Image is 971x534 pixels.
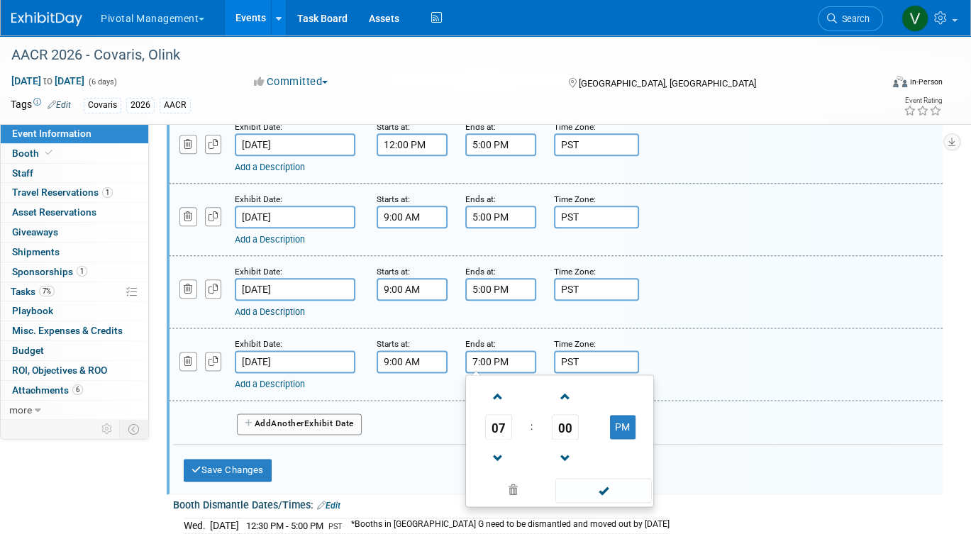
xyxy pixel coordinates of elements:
button: Committed [249,74,333,89]
span: Budget [12,345,44,356]
input: Start Time [377,278,448,301]
img: Format-Inperson.png [893,76,907,87]
a: Decrement Hour [485,440,512,476]
small: Time Zone: [554,339,596,349]
span: Pick Minute [552,414,579,440]
div: Booth Dismantle Dates/Times: [173,494,943,513]
small: Exhibit Date: [235,194,282,204]
td: Tags [11,97,71,113]
input: Time Zone [554,350,639,373]
a: Add a Description [235,234,305,245]
input: End Time [465,133,536,156]
span: PST [328,522,343,531]
small: Starts at: [377,122,410,132]
input: Date [235,133,355,156]
div: 2026 [126,98,155,113]
a: Increment Hour [485,378,512,414]
a: Done [555,482,653,501]
span: Travel Reservations [12,187,113,198]
a: ROI, Objectives & ROO [1,361,148,380]
span: 6 [72,384,83,395]
small: Ends at: [465,267,496,277]
input: End Time [465,278,536,301]
a: Booth [1,144,148,163]
span: Pick Hour [485,414,512,440]
span: Misc. Expenses & Credits [12,325,123,336]
span: Playbook [12,305,53,316]
div: AACR [160,98,191,113]
span: [DATE] [DATE] [11,74,85,87]
span: to [41,75,55,87]
span: [GEOGRAPHIC_DATA], [GEOGRAPHIC_DATA] [579,78,756,89]
small: Starts at: [377,339,410,349]
span: more [9,404,32,416]
span: Shipments [12,246,60,257]
a: Decrement Minute [552,440,579,476]
small: Ends at: [465,122,496,132]
small: Time Zone: [554,194,596,204]
button: Save Changes [184,459,272,482]
span: Search [837,13,870,24]
a: Increment Minute [552,378,579,414]
input: Start Time [377,350,448,373]
small: Ends at: [465,194,496,204]
span: Asset Reservations [12,206,96,218]
a: Giveaways [1,223,148,242]
a: Misc. Expenses & Credits [1,321,148,340]
span: Staff [12,167,33,179]
span: Tasks [11,286,55,297]
a: Event Information [1,124,148,143]
td: : [528,414,536,440]
small: Exhibit Date: [235,267,282,277]
a: Shipments [1,243,148,262]
input: Start Time [377,133,448,156]
a: Budget [1,341,148,360]
small: Exhibit Date: [235,339,282,349]
a: Attachments6 [1,381,148,400]
span: Another [271,418,304,428]
input: End Time [465,206,536,228]
input: Start Time [377,206,448,228]
div: AACR 2026 - Covaris, Olink [6,43,863,68]
small: Time Zone: [554,267,596,277]
span: Booth [12,148,55,159]
a: Edit [48,100,71,110]
input: Date [235,278,355,301]
a: Travel Reservations1 [1,183,148,202]
i: Booth reservation complete [45,149,52,157]
input: End Time [465,350,536,373]
div: Event Rating [904,97,942,104]
td: Toggle Event Tabs [120,420,149,438]
a: Add a Description [235,162,305,172]
span: 1 [77,266,87,277]
span: Attachments [12,384,83,396]
small: Starts at: [377,194,410,204]
small: Exhibit Date: [235,122,282,132]
a: Add a Description [235,306,305,317]
td: Personalize Event Tab Strip [95,420,120,438]
a: Tasks7% [1,282,148,301]
img: Valerie Weld [901,5,928,32]
div: Event Format [805,74,943,95]
input: Time Zone [554,206,639,228]
input: Time Zone [554,133,639,156]
span: 7% [39,286,55,296]
span: Giveaways [12,226,58,238]
a: Clear selection [469,481,557,501]
span: Event Information [12,128,91,139]
span: Sponsorships [12,266,87,277]
span: ROI, Objectives & ROO [12,365,107,376]
button: PM [610,415,636,439]
img: ExhibitDay [11,12,82,26]
a: Edit [317,501,340,511]
button: AddAnotherExhibit Date [237,413,362,435]
a: Staff [1,164,148,183]
div: Covaris [84,98,121,113]
a: Asset Reservations [1,203,148,222]
small: Time Zone: [554,122,596,132]
span: 1 [102,187,113,198]
a: Sponsorships1 [1,262,148,282]
a: Playbook [1,301,148,321]
a: more [1,401,148,420]
td: Wed. [184,518,210,534]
